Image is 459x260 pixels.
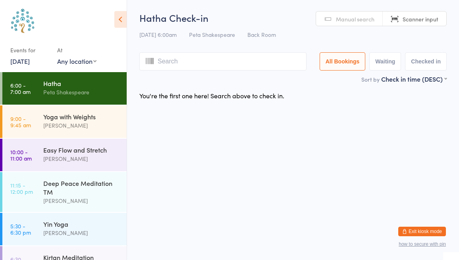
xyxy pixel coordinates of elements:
span: Manual search [336,15,374,23]
a: 5:30 -6:30 pmYin Yoga[PERSON_NAME] [2,213,127,245]
button: All Bookings [320,52,366,71]
span: Back Room [247,31,276,38]
a: 6:00 -7:00 amHathaPeta Shakespeare [2,72,127,105]
time: 11:15 - 12:00 pm [10,182,33,195]
img: Australian School of Meditation & Yoga [8,6,38,36]
div: Peta Shakespeare [43,88,120,97]
a: 10:00 -11:00 amEasy Flow and Stretch[PERSON_NAME] [2,139,127,171]
label: Sort by [361,75,380,83]
div: [PERSON_NAME] [43,228,120,237]
span: Scanner input [403,15,438,23]
input: Search [139,52,307,71]
time: 9:00 - 9:45 am [10,115,31,128]
button: Exit kiosk mode [398,227,446,236]
span: Peta Shakespeare [189,31,235,38]
button: Checked in [405,52,447,71]
button: how to secure with pin [399,241,446,247]
div: Check in time (DESC) [381,75,447,83]
div: Hatha [43,79,120,88]
time: 5:30 - 6:30 pm [10,223,31,235]
h2: Hatha Check-in [139,11,447,24]
div: Yoga with Weights [43,112,120,121]
span: [DATE] 6:00am [139,31,177,38]
a: 11:15 -12:00 pmDeep Peace Meditation TM[PERSON_NAME] [2,172,127,212]
a: 9:00 -9:45 amYoga with Weights[PERSON_NAME] [2,105,127,138]
time: 6:00 - 7:00 am [10,82,31,95]
div: Yin Yoga [43,220,120,228]
button: Waiting [369,52,401,71]
a: [DATE] [10,57,30,65]
div: At [57,44,96,57]
div: [PERSON_NAME] [43,154,120,163]
div: Deep Peace Meditation TM [43,179,120,196]
div: [PERSON_NAME] [43,121,120,130]
div: Easy Flow and Stretch [43,145,120,154]
div: Events for [10,44,49,57]
div: You're the first one here! Search above to check in. [139,91,284,100]
div: [PERSON_NAME] [43,196,120,205]
div: Any location [57,57,96,65]
time: 10:00 - 11:00 am [10,149,32,161]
